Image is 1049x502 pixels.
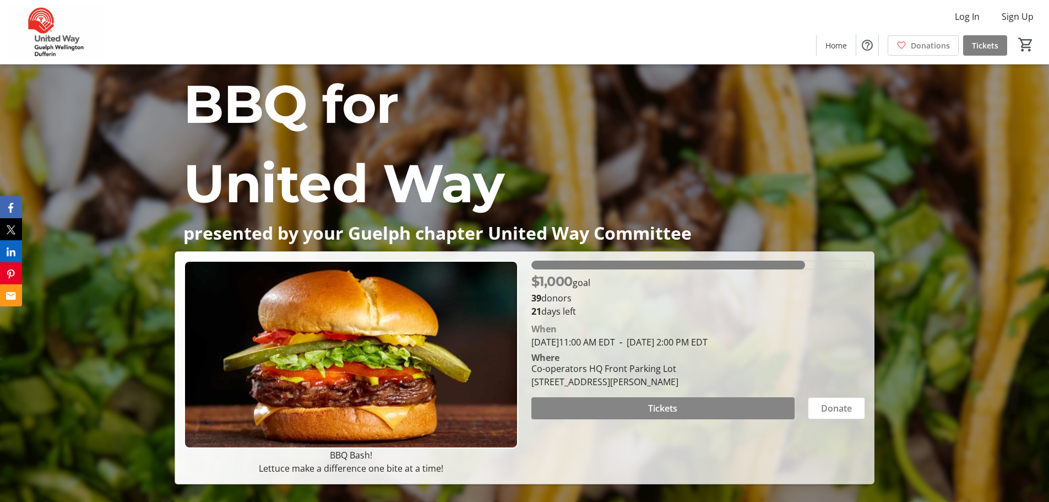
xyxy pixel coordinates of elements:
span: BBQ for [183,72,399,136]
p: presented by your Guelph chapter United Way Committee [183,223,865,242]
button: Sign Up [993,8,1042,25]
button: Help [856,34,878,56]
div: Where [531,353,559,362]
button: Cart [1016,35,1036,55]
p: BBQ Bash! [184,449,518,462]
span: $1,000 [531,273,573,289]
div: When [531,322,557,336]
a: Home [817,35,856,56]
p: goal [531,272,590,292]
span: Home [825,40,847,51]
a: Donations [888,35,959,56]
div: Co-operators HQ Front Parking Lot [531,362,678,375]
img: Campaign CTA Media Photo [184,261,518,449]
p: days left [531,305,865,318]
span: Tickets [648,402,677,415]
b: 39 [531,292,541,304]
span: United Way [183,151,504,215]
div: 82.121% of fundraising goal reached [531,261,865,269]
button: Tickets [531,397,795,419]
button: Donate [808,397,865,419]
p: donors [531,292,865,305]
span: Sign Up [1002,10,1034,23]
span: Donate [821,402,852,415]
span: - [615,336,627,348]
span: [DATE] 11:00 AM EDT [531,336,615,348]
img: United Way Guelph Wellington Dufferin's Logo [7,4,105,60]
span: Donations [911,40,950,51]
div: [STREET_ADDRESS][PERSON_NAME] [531,375,678,388]
p: Lettuce make a difference one bite at a time! [184,462,518,475]
span: 21 [531,305,541,317]
span: Log In [955,10,980,23]
a: Tickets [963,35,1007,56]
button: Log In [946,8,988,25]
span: [DATE] 2:00 PM EDT [615,336,708,348]
span: Tickets [972,40,998,51]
